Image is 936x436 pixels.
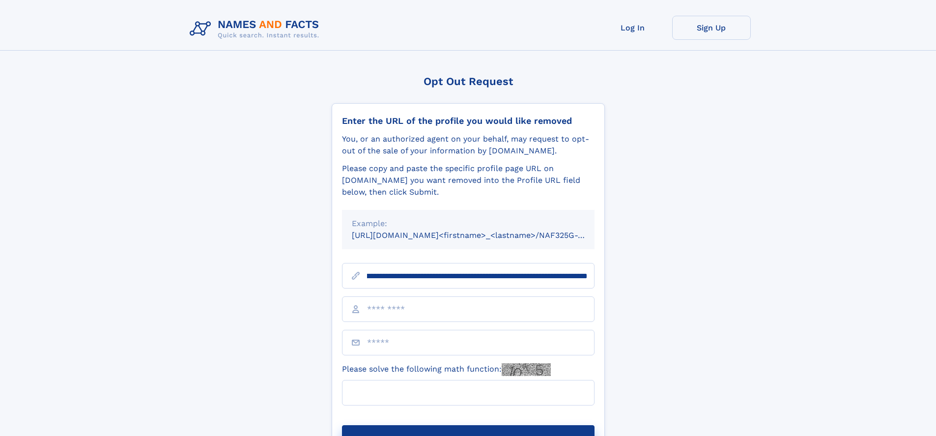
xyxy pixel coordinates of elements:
[342,163,595,198] div: Please copy and paste the specific profile page URL on [DOMAIN_NAME] you want removed into the Pr...
[672,16,751,40] a: Sign Up
[186,16,327,42] img: Logo Names and Facts
[352,218,585,230] div: Example:
[352,231,613,240] small: [URL][DOMAIN_NAME]<firstname>_<lastname>/NAF325G-xxxxxxxx
[594,16,672,40] a: Log In
[342,116,595,126] div: Enter the URL of the profile you would like removed
[332,75,605,87] div: Opt Out Request
[342,363,551,376] label: Please solve the following math function:
[342,133,595,157] div: You, or an authorized agent on your behalf, may request to opt-out of the sale of your informatio...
